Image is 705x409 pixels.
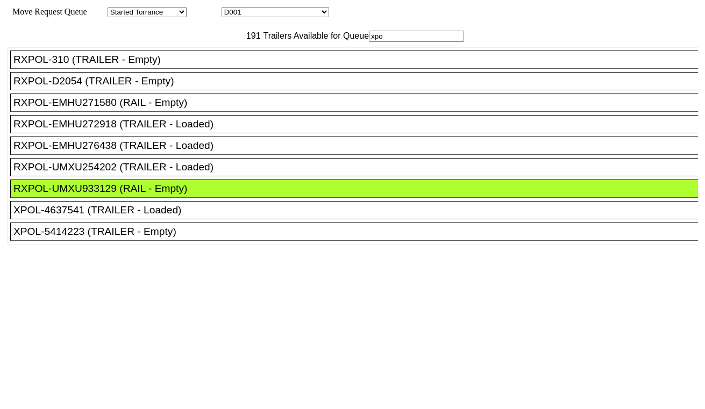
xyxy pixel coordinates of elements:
div: RXPOL-EMHU276438 (TRAILER - Loaded) [13,140,704,152]
span: 191 [241,31,261,40]
span: Move Request Queue [7,7,87,16]
div: RXPOL-EMHU272918 (TRAILER - Loaded) [13,118,704,130]
div: RXPOL-D2054 (TRAILER - Empty) [13,75,704,87]
span: Trailers Available for Queue [261,31,369,40]
span: Location [189,7,219,16]
div: RXPOL-310 (TRAILER - Empty) [13,54,704,66]
span: Area [89,7,105,16]
div: XPOL-4637541 (TRAILER - Loaded) [13,204,704,216]
div: RXPOL-EMHU271580 (RAIL - Empty) [13,97,704,109]
div: RXPOL-UMXU254202 (TRAILER - Loaded) [13,161,704,173]
div: XPOL-5414223 (TRAILER - Empty) [13,226,704,238]
input: Filter Available Trailers [369,31,464,42]
div: RXPOL-UMXU933129 (RAIL - Empty) [13,183,704,195]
